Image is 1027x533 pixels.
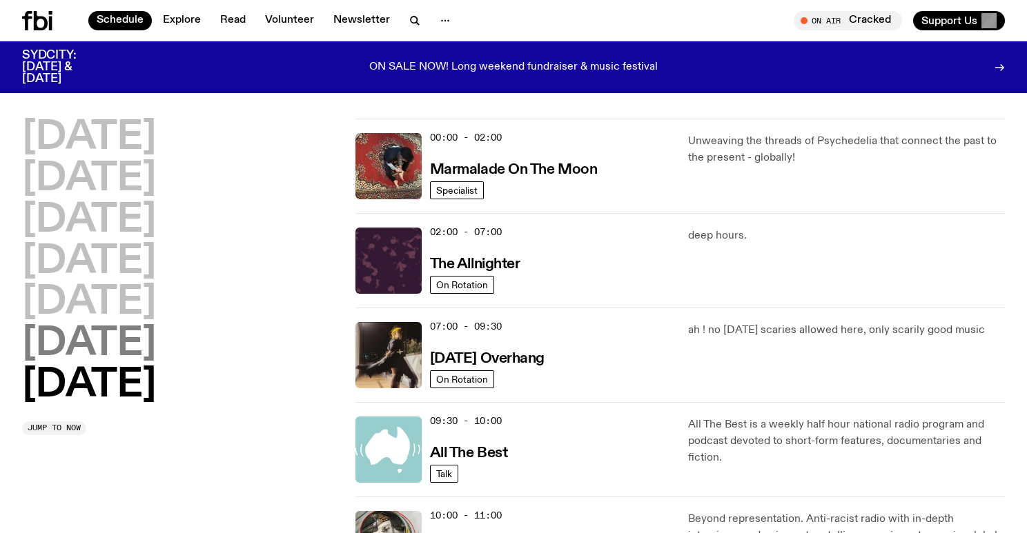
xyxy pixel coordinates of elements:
span: 07:00 - 09:30 [430,320,502,333]
p: Unweaving the threads of Psychedelia that connect the past to the present - globally! [688,133,1005,166]
a: On Rotation [430,276,494,294]
a: The Allnighter [430,254,520,272]
p: All The Best is a weekly half hour national radio program and podcast devoted to short-form featu... [688,416,1005,466]
a: Talk [430,465,458,483]
span: Talk [436,469,452,479]
span: On Rotation [436,280,488,290]
h3: Marmalade On The Moon [430,163,598,177]
span: 10:00 - 11:00 [430,509,502,522]
p: ah ! no [DATE] scaries allowed here, only scarily good music [688,322,1005,339]
button: On AirCracked [794,11,902,30]
p: deep hours. [688,228,1005,244]
button: [DATE] [22,283,156,322]
h3: All The Best [430,446,508,461]
a: Explore [155,11,209,30]
p: ON SALE NOW! Long weekend fundraiser & music festival [369,61,658,74]
button: Support Us [913,11,1005,30]
a: [DATE] Overhang [430,349,545,366]
span: 09:30 - 10:00 [430,414,502,428]
button: [DATE] [22,201,156,240]
span: Support Us [921,14,977,27]
a: Read [212,11,254,30]
button: Jump to now [22,421,86,435]
h3: [DATE] Overhang [430,352,545,366]
span: Specialist [436,185,478,196]
span: On Rotation [436,374,488,385]
a: Schedule [88,11,152,30]
h3: The Allnighter [430,257,520,272]
button: [DATE] [22,160,156,199]
a: On Rotation [430,370,494,388]
a: Volunteer [257,11,322,30]
a: Newsletter [325,11,398,30]
button: [DATE] [22,325,156,363]
button: [DATE] [22,243,156,281]
a: Marmalade On The Moon [430,160,598,177]
h3: SYDCITY: [DATE] & [DATE] [22,50,110,85]
button: [DATE] [22,119,156,157]
span: Jump to now [28,424,81,432]
span: 00:00 - 02:00 [430,131,502,144]
a: All The Best [430,443,508,461]
img: Tommy - Persian Rug [355,133,422,199]
a: Specialist [430,181,484,199]
span: 02:00 - 07:00 [430,225,502,239]
button: [DATE] [22,366,156,405]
